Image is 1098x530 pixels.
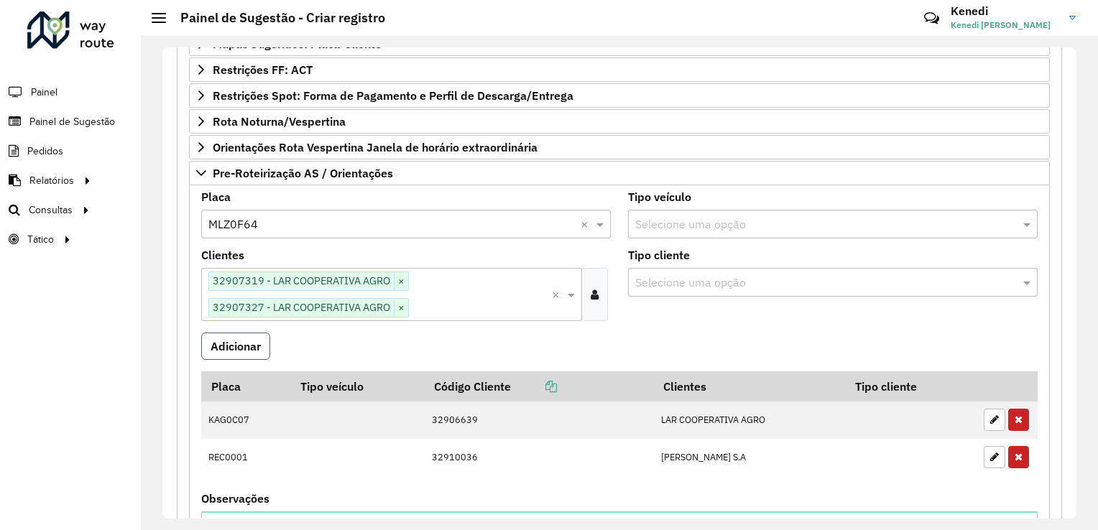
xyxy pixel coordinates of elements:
button: Adicionar [201,333,270,360]
span: Consultas [29,203,73,218]
span: Relatórios [29,173,74,188]
span: Restrições Spot: Forma de Pagamento e Perfil de Descarga/Entrega [213,90,573,101]
td: REC0001 [201,439,291,476]
span: Kenedi [PERSON_NAME] [951,19,1058,32]
label: Observações [201,490,269,507]
span: Rota Noturna/Vespertina [213,116,346,127]
a: Restrições FF: ACT [189,57,1050,82]
label: Tipo cliente [628,246,690,264]
span: × [394,273,408,290]
th: Placa [201,371,291,401]
h3: Kenedi [951,4,1058,18]
span: Clear all [552,286,564,303]
label: Clientes [201,246,244,264]
td: 32910036 [424,439,653,476]
span: Tático [27,232,54,247]
label: Placa [201,188,231,205]
label: Tipo veículo [628,188,691,205]
span: Pre-Roteirização AS / Orientações [213,167,393,179]
a: Rota Noturna/Vespertina [189,109,1050,134]
span: Mapas Sugeridos: Placa-Cliente [213,38,382,50]
td: [PERSON_NAME] S.A [653,439,845,476]
th: Código Cliente [424,371,653,401]
td: 32906639 [424,401,653,439]
th: Tipo cliente [845,371,976,401]
span: Painel de Sugestão [29,114,115,129]
span: Clear all [581,215,593,233]
td: KAG0C07 [201,401,291,439]
span: 32907319 - LAR COOPERATIVA AGRO [209,272,394,289]
span: 32907327 - LAR COOPERATIVA AGRO [209,299,394,316]
a: Pre-Roteirização AS / Orientações [189,161,1050,185]
h2: Painel de Sugestão - Criar registro [166,10,385,26]
a: Contato Rápido [916,3,947,34]
a: Restrições Spot: Forma de Pagamento e Perfil de Descarga/Entrega [189,83,1050,108]
span: Painel [31,85,57,100]
span: Orientações Rota Vespertina Janela de horário extraordinária [213,141,538,153]
td: LAR COOPERATIVA AGRO [653,401,845,439]
span: Pedidos [27,144,63,159]
a: Copiar [511,379,557,394]
a: Orientações Rota Vespertina Janela de horário extraordinária [189,135,1050,159]
span: × [394,299,408,317]
th: Clientes [653,371,845,401]
span: Restrições FF: ACT [213,64,313,75]
th: Tipo veículo [291,371,425,401]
